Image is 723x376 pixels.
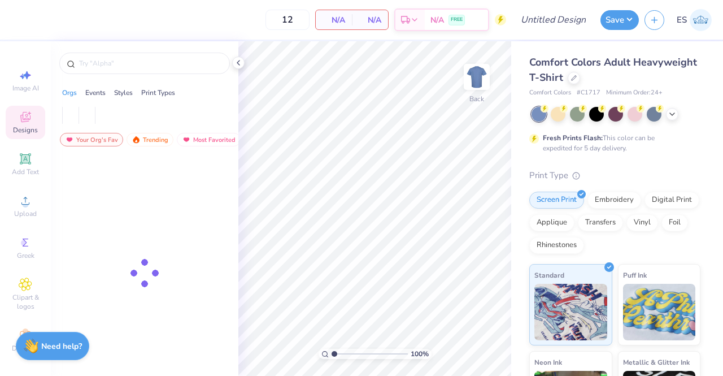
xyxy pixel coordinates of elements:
[17,251,34,260] span: Greek
[578,214,623,231] div: Transfers
[12,84,39,93] span: Image AI
[529,55,697,84] span: Comfort Colors Adult Heavyweight T-Shirt
[65,136,74,144] img: most_fav.gif
[85,88,106,98] div: Events
[677,9,712,31] a: ES
[60,133,123,146] div: Your Org's Fav
[114,88,133,98] div: Styles
[512,8,595,31] input: Untitled Design
[41,341,82,352] strong: Need help?
[600,10,639,30] button: Save
[690,9,712,31] img: Ella Simmons
[12,167,39,176] span: Add Text
[465,66,488,88] img: Back
[78,58,223,69] input: Try "Alpha"
[529,169,700,182] div: Print Type
[127,133,173,146] div: Trending
[543,133,603,142] strong: Fresh Prints Flash:
[677,14,687,27] span: ES
[606,88,663,98] span: Minimum Order: 24 +
[529,237,584,254] div: Rhinestones
[534,356,562,368] span: Neon Ink
[177,133,241,146] div: Most Favorited
[12,344,39,353] span: Decorate
[661,214,688,231] div: Foil
[411,349,429,359] span: 100 %
[623,356,690,368] span: Metallic & Glitter Ink
[529,88,571,98] span: Comfort Colors
[323,14,345,26] span: N/A
[623,284,696,340] img: Puff Ink
[587,192,641,209] div: Embroidery
[626,214,658,231] div: Vinyl
[543,133,682,153] div: This color can be expedited for 5 day delivery.
[14,209,37,218] span: Upload
[529,214,574,231] div: Applique
[529,192,584,209] div: Screen Print
[132,136,141,144] img: trending.gif
[577,88,600,98] span: # C1717
[359,14,381,26] span: N/A
[430,14,444,26] span: N/A
[141,88,175,98] div: Print Types
[182,136,191,144] img: most_fav.gif
[265,10,310,30] input: – –
[451,16,463,24] span: FREE
[623,269,647,281] span: Puff Ink
[644,192,699,209] div: Digital Print
[6,293,45,311] span: Clipart & logos
[62,88,77,98] div: Orgs
[534,284,607,340] img: Standard
[13,126,38,135] span: Designs
[534,269,564,281] span: Standard
[469,94,484,104] div: Back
